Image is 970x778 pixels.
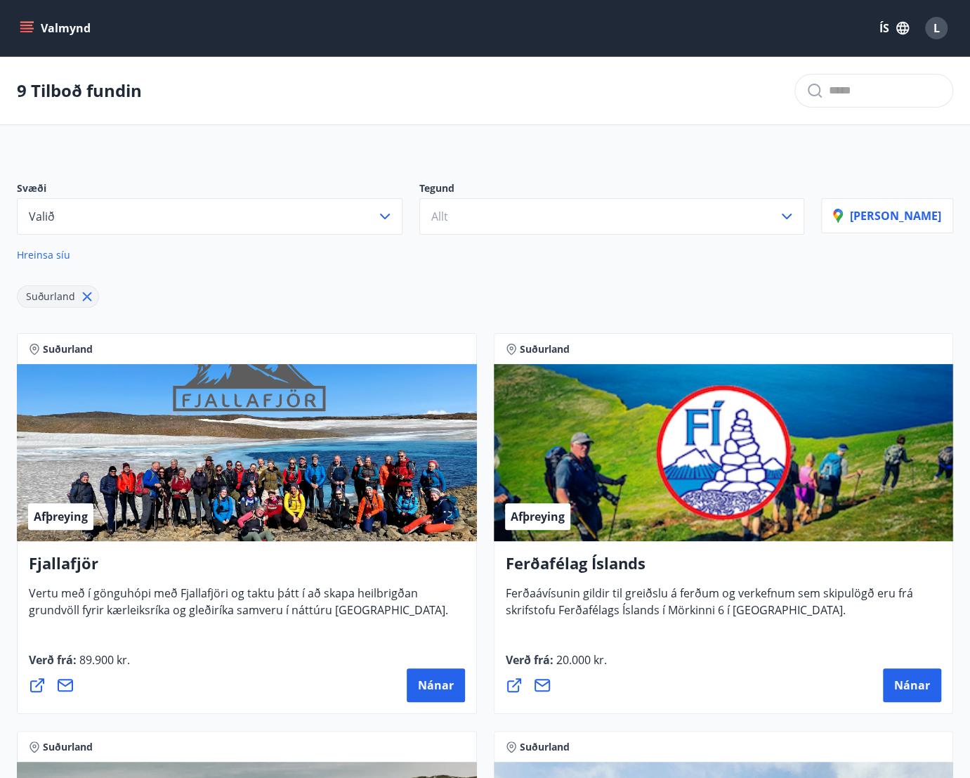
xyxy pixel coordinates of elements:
div: Suðurland [17,285,99,308]
span: 20.000 kr. [553,652,607,668]
span: Suðurland [520,342,570,356]
span: Allt [431,209,448,224]
button: L [919,11,953,45]
span: Afþreying [34,509,88,524]
p: [PERSON_NAME] [833,208,941,223]
p: 9 Tilboð fundin [17,79,142,103]
span: Suðurland [520,740,570,754]
span: L [933,20,940,36]
span: Nánar [894,677,930,693]
span: Suðurland [43,342,93,356]
span: Afþreying [511,509,565,524]
span: Suðurland [43,740,93,754]
button: [PERSON_NAME] [821,198,953,233]
p: Svæði [17,181,402,198]
span: Hreinsa síu [17,248,70,261]
p: Tegund [419,181,805,198]
button: ÍS [872,15,917,41]
span: Valið [29,209,55,224]
span: 89.900 kr. [77,652,130,668]
span: Ferðaávísunin gildir til greiðslu á ferðum og verkefnum sem skipulögð eru frá skrifstofu Ferðafél... [506,585,913,629]
span: Verð frá : [506,652,607,679]
h4: Fjallafjör [29,552,465,585]
button: menu [17,15,96,41]
button: Nánar [407,668,465,702]
span: Verð frá : [29,652,130,679]
h4: Ferðafélag Íslands [506,552,942,585]
button: Valið [17,198,402,235]
span: Vertu með í gönguhópi með Fjallafjöri og taktu þátt í að skapa heilbrigðan grundvöll fyrir kærlei... [29,585,448,629]
button: Nánar [883,668,941,702]
button: Allt [419,198,805,235]
span: Suðurland [26,290,75,303]
span: Nánar [418,677,454,693]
